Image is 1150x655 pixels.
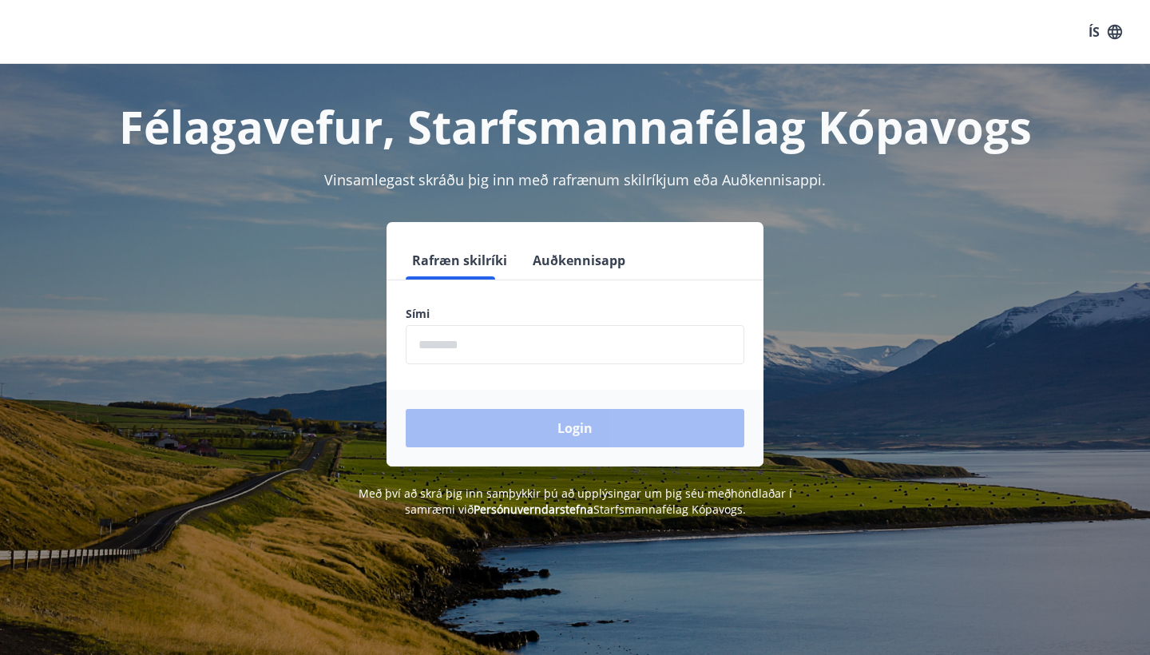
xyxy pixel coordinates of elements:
button: Auðkennisapp [526,241,632,280]
a: Persónuverndarstefna [474,502,593,517]
span: Vinsamlegast skráðu þig inn með rafrænum skilríkjum eða Auðkennisappi. [324,170,826,189]
span: Með því að skrá þig inn samþykkir þú að upplýsingar um þig séu meðhöndlaðar í samræmi við Starfsm... [359,486,792,517]
h1: Félagavefur, Starfsmannafélag Kópavogs [19,96,1131,157]
button: ÍS [1080,18,1131,46]
button: Rafræn skilríki [406,241,514,280]
label: Sími [406,306,744,322]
